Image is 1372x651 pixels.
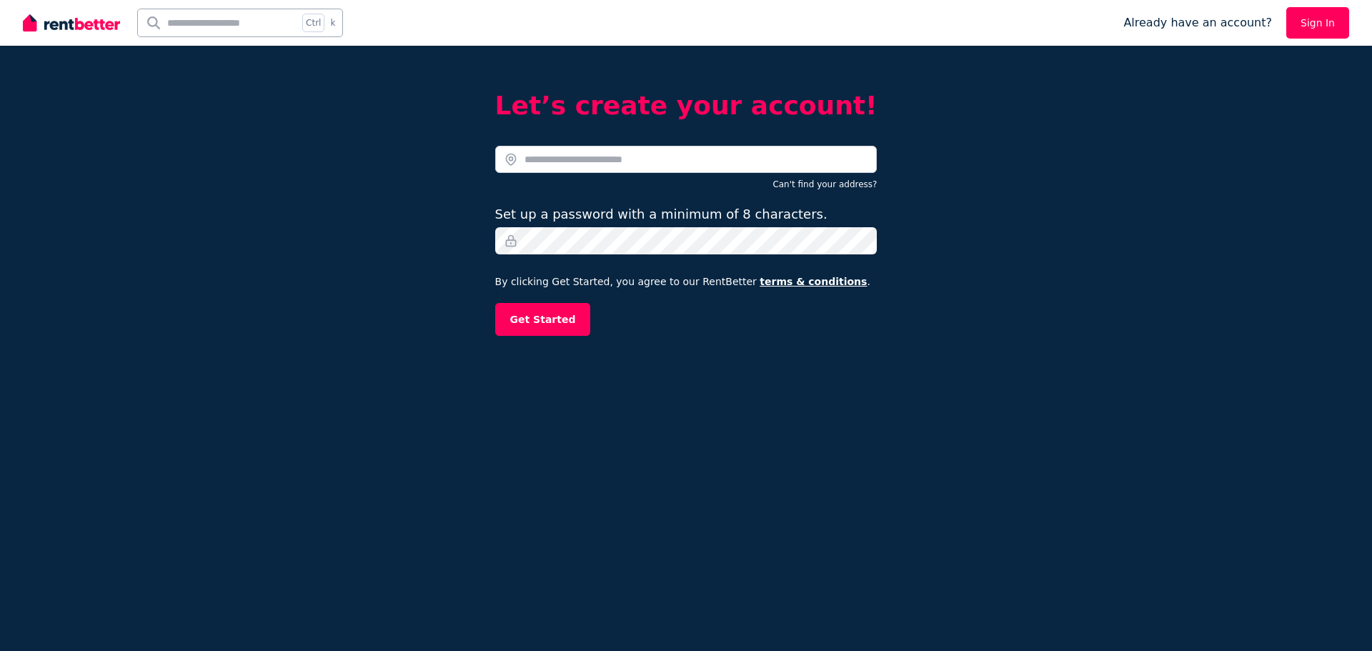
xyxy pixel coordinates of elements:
button: Can't find your address? [772,179,877,190]
h2: Let’s create your account! [495,91,878,120]
label: Set up a password with a minimum of 8 characters. [495,204,827,224]
p: By clicking Get Started, you agree to our RentBetter . [495,274,878,289]
span: Ctrl [302,14,324,32]
span: Already have an account? [1123,14,1272,31]
span: k [330,17,335,29]
a: Sign In [1286,7,1349,39]
img: RentBetter [23,12,120,34]
button: Get Started [495,303,591,336]
a: terms & conditions [760,276,867,287]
